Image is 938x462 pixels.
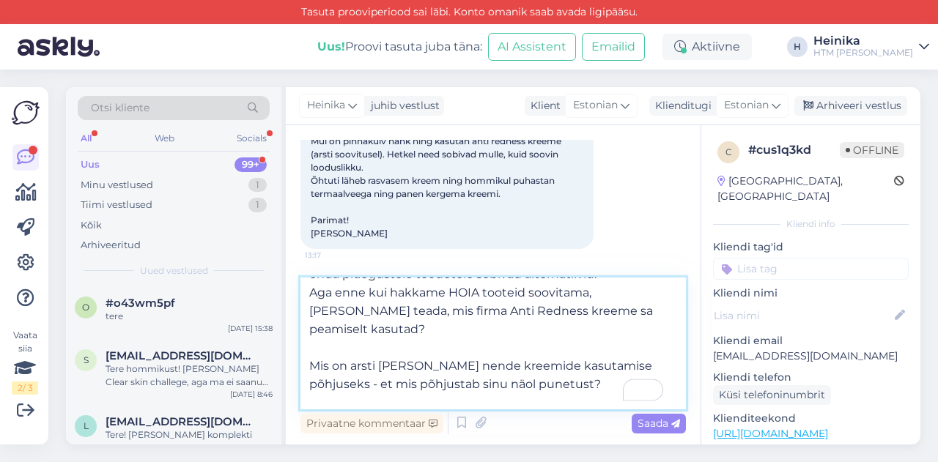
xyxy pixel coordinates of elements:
[91,100,149,116] span: Otsi kliente
[106,428,273,455] div: Tere! [PERSON_NAME] komplekti kätte, aga minuni pole jõudnud veel tänane video, mis pidi tulema ü...
[106,362,273,389] div: Tere hommikust! [PERSON_NAME] Clear skin challege, aga ma ei saanud eile videot meilile!
[713,349,909,364] p: [EMAIL_ADDRESS][DOMAIN_NAME]
[81,178,153,193] div: Minu vestlused
[713,411,909,426] p: Klienditeekond
[81,238,141,253] div: Arhiveeritud
[725,146,732,157] span: c
[662,34,752,60] div: Aktiivne
[748,141,840,159] div: # cus1q3kd
[140,264,208,277] span: Uued vestlused
[713,385,831,405] div: Küsi telefoninumbrit
[813,47,913,59] div: HTM [PERSON_NAME]
[300,414,443,433] div: Privaatne kommentaar
[525,98,561,113] div: Klient
[714,308,892,324] input: Lisa nimi
[12,329,38,395] div: Vaata siia
[106,297,175,310] span: #o43wm5pf
[248,198,267,212] div: 1
[794,96,907,116] div: Arhiveeri vestlus
[317,40,345,53] b: Uus!
[228,323,273,334] div: [DATE] 15:38
[234,129,270,148] div: Socials
[305,250,360,261] span: 13:17
[713,217,909,231] div: Kliendi info
[300,277,686,409] textarea: To enrich screen reader interactions, please activate Accessibility in Grammarly extension settings
[106,310,273,323] div: tere
[81,198,152,212] div: Tiimi vestlused
[713,239,909,255] p: Kliendi tag'id
[106,349,258,362] span: sirje.puusepp2@mail.ee
[230,389,273,400] div: [DATE] 8:46
[638,417,680,430] span: Saada
[234,157,267,172] div: 99+
[724,97,769,113] span: Estonian
[84,420,89,431] span: l
[82,302,89,313] span: o
[81,157,100,172] div: Uus
[84,354,89,365] span: s
[12,381,38,395] div: 2 / 3
[106,415,258,428] span: ly.kotkas@gmail.com
[840,142,904,158] span: Offline
[78,129,95,148] div: All
[365,98,440,113] div: juhib vestlust
[488,33,576,61] button: AI Assistent
[307,97,345,113] span: Heinika
[787,37,808,57] div: H
[813,35,913,47] div: Heinika
[713,258,909,280] input: Lisa tag
[248,178,267,193] div: 1
[713,370,909,385] p: Kliendi telefon
[649,98,712,113] div: Klienditugi
[81,218,102,233] div: Kõik
[713,333,909,349] p: Kliendi email
[717,174,894,204] div: [GEOGRAPHIC_DATA], [GEOGRAPHIC_DATA]
[12,99,40,127] img: Askly Logo
[582,33,645,61] button: Emailid
[813,35,929,59] a: HeinikaHTM [PERSON_NAME]
[317,38,482,56] div: Proovi tasuta juba täna:
[152,129,177,148] div: Web
[713,286,909,301] p: Kliendi nimi
[713,427,828,440] a: [URL][DOMAIN_NAME]
[573,97,618,113] span: Estonian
